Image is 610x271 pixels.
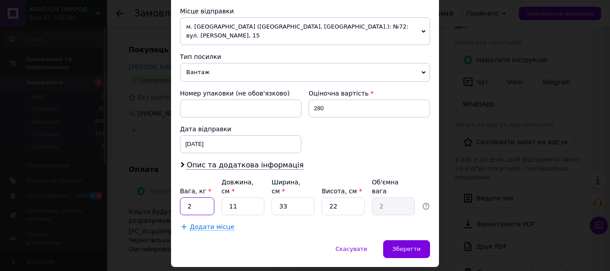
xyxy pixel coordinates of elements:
label: Ширина, см [272,179,300,195]
div: Об'ємна вага [372,178,415,196]
span: Зберегти [393,246,421,252]
span: м. [GEOGRAPHIC_DATA] ([GEOGRAPHIC_DATA], [GEOGRAPHIC_DATA].): №72: вул. [PERSON_NAME], 15 [180,17,430,45]
span: Опис та додаткова інформація [187,161,304,170]
span: Вантаж [180,63,430,82]
div: Номер упаковки (не обов'язково) [180,89,301,98]
div: Дата відправки [180,125,301,133]
label: Вага, кг [180,188,211,195]
label: Довжина, см [221,179,254,195]
span: Місце відправки [180,8,234,15]
div: Оціночна вартість [309,89,430,98]
span: Тип посилки [180,53,221,60]
span: Скасувати [335,246,367,252]
label: Висота, см [322,188,362,195]
span: Додати місце [190,223,234,231]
